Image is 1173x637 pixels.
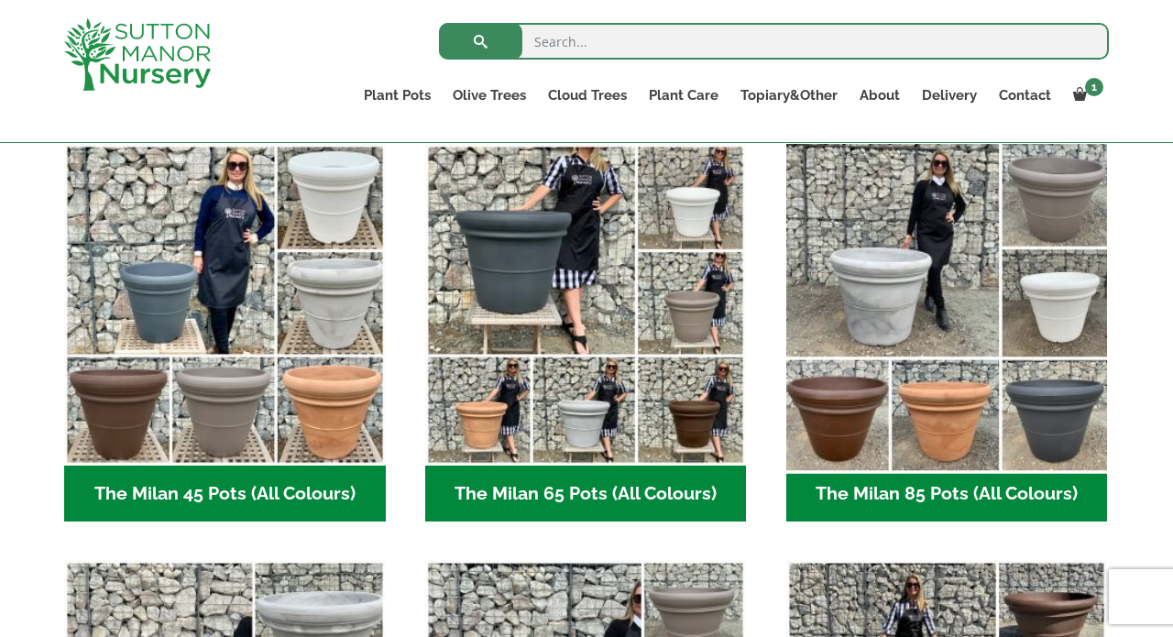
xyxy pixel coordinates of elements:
[64,144,386,466] img: The Milan 45 Pots (All Colours)
[729,82,849,108] a: Topiary&Other
[1062,82,1109,108] a: 1
[425,466,747,522] h2: The Milan 65 Pots (All Colours)
[537,82,638,108] a: Cloud Trees
[442,82,537,108] a: Olive Trees
[64,18,211,91] img: logo
[425,144,747,522] a: Visit product category The Milan 65 Pots (All Colours)
[64,144,386,522] a: Visit product category The Milan 45 Pots (All Colours)
[786,466,1108,522] h2: The Milan 85 Pots (All Colours)
[849,82,911,108] a: About
[64,466,386,522] h2: The Milan 45 Pots (All Colours)
[786,144,1108,522] a: Visit product category The Milan 85 Pots (All Colours)
[353,82,442,108] a: Plant Pots
[1085,78,1103,96] span: 1
[439,23,1109,60] input: Search...
[911,82,988,108] a: Delivery
[988,82,1062,108] a: Contact
[425,144,747,466] img: The Milan 65 Pots (All Colours)
[778,136,1115,473] img: The Milan 85 Pots (All Colours)
[638,82,729,108] a: Plant Care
